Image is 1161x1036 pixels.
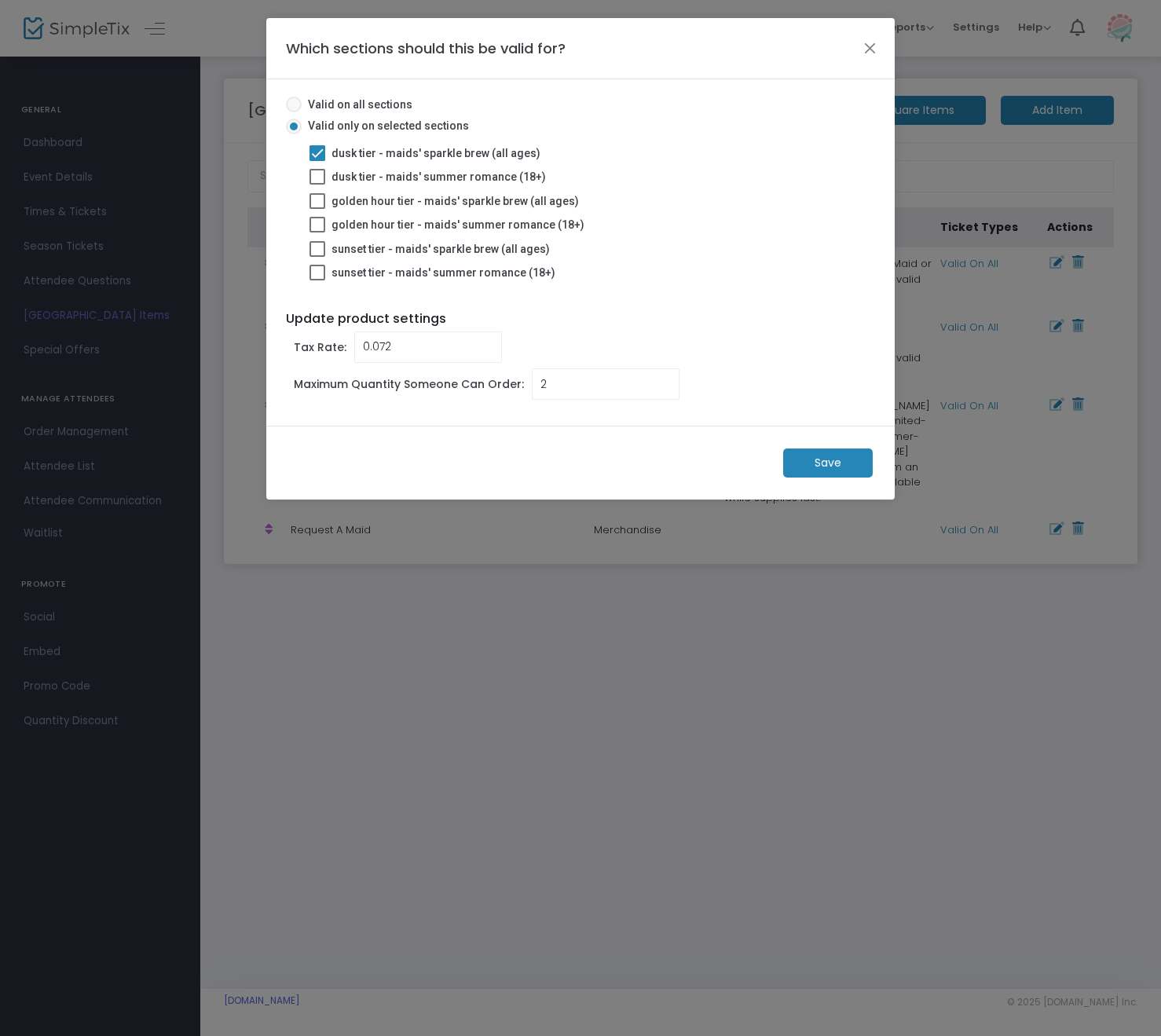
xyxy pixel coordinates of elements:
[331,170,546,183] span: dusk tier - maids' summer romance (18+)
[331,266,555,279] span: sunset tier - maids' summer romance (18+)
[860,38,881,58] button: Close
[331,243,550,255] span: sunset tier - maids' sparkle brew (all ages)
[286,311,875,327] h5: Update product settings
[302,97,412,113] span: Valid on all sections
[783,448,873,478] m-button: Save
[331,195,579,207] span: golden hour tier - maids' sparkle brew (all ages)
[331,218,584,231] span: golden hour tier - maids' summer romance (18+)
[355,332,501,362] input: Tax Rate
[286,331,354,364] label: Tax Rate:
[286,368,532,401] label: Maximum Quantity Someone Can Order:
[286,38,566,59] h4: Which sections should this be valid for?
[331,147,540,159] span: dusk tier - maids' sparkle brew (all ages)
[302,118,469,134] span: Valid only on selected sections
